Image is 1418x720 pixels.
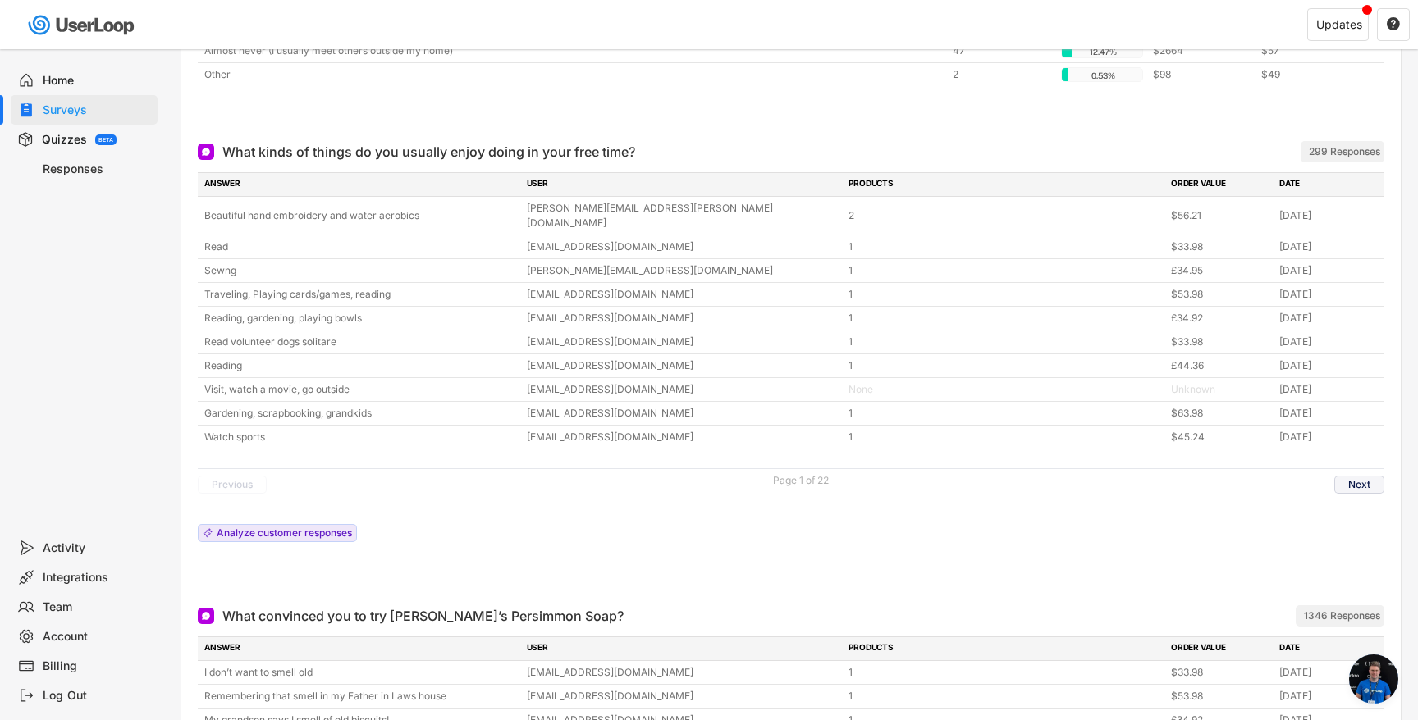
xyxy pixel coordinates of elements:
div: [EMAIL_ADDRESS][DOMAIN_NAME] [527,335,839,349]
div: [DATE] [1279,239,1378,254]
div: $56.21 [1171,208,1269,223]
div: [DATE] [1279,358,1378,373]
div: 0.53% [1065,68,1141,83]
div: Visit, watch a movie, go outside [204,382,517,397]
div: Analyze customer responses [217,528,352,538]
div: [DATE] [1279,208,1378,223]
div: $57 [1261,43,1360,58]
div: Log Out [43,688,151,704]
div: DATE [1279,177,1378,192]
div: $49 [1261,67,1360,82]
div: What convinced you to try [PERSON_NAME]’s Persimmon Soap? [222,606,624,626]
div: £44.36 [1171,358,1269,373]
div: 1346 Responses [1304,609,1380,622]
div: [EMAIL_ADDRESS][DOMAIN_NAME] [527,382,839,397]
div: Page 1 of 22 [773,476,829,485]
button: Next [1334,476,1384,494]
div: Traveling, Playing cards/games, reading [204,287,517,302]
div: 1 [849,287,1161,302]
div: BETA [98,137,113,143]
div: None [849,382,1161,397]
div: [EMAIL_ADDRESS][DOMAIN_NAME] [527,239,839,254]
div: 1 [849,263,1161,278]
div: Team [43,599,151,615]
div: Other [204,67,943,82]
div: Reading, gardening, playing bowls [204,311,517,326]
div: 12.47% [1065,44,1141,59]
div: $33.98 [1171,239,1269,254]
button:  [1386,17,1401,32]
div: USER [527,177,839,192]
div: [DATE] [1279,406,1378,421]
div: 1 [849,406,1161,421]
div: Beautiful hand embroidery and water aerobics [204,208,517,223]
div: $45.24 [1171,430,1269,444]
div: £34.95 [1171,263,1269,278]
div: [DATE] [1279,430,1378,444]
div: [DATE] [1279,335,1378,349]
div: $2664 [1153,43,1251,58]
div: 299 Responses [1309,145,1380,158]
button: Previous [198,476,267,494]
div: [PERSON_NAME][EMAIL_ADDRESS][PERSON_NAME][DOMAIN_NAME] [527,201,839,230]
div: [DATE] [1279,689,1378,704]
div: Billing [43,658,151,674]
div: 1 [849,239,1161,254]
div: [PERSON_NAME][EMAIL_ADDRESS][DOMAIN_NAME] [527,263,839,278]
div: Remembering that smell in my Father in Laws house [204,689,517,704]
div: [EMAIL_ADDRESS][DOMAIN_NAME] [527,358,839,373]
div: 1 [849,689,1161,704]
div: PRODUCTS [849,177,1161,192]
div: [DATE] [1279,311,1378,326]
div: Open chat [1349,654,1398,704]
div: $98 [1153,67,1251,82]
div: ANSWER [204,641,517,656]
div: $53.98 [1171,287,1269,302]
div: [EMAIL_ADDRESS][DOMAIN_NAME] [527,406,839,421]
div: Read volunteer dogs solitare [204,335,517,349]
div: $63.98 [1171,406,1269,421]
div: [DATE] [1279,665,1378,680]
div: Watch sports [204,430,517,444]
div: [EMAIL_ADDRESS][DOMAIN_NAME] [527,665,839,680]
div: I don’t want to smell old [204,665,517,680]
div: 2 [953,67,1051,82]
div: [EMAIL_ADDRESS][DOMAIN_NAME] [527,287,839,302]
text:  [1387,16,1400,31]
div: USER [527,641,839,656]
div: 2 [849,208,1161,223]
div: Reading [204,358,517,373]
div: [DATE] [1279,382,1378,397]
div: Read [204,239,517,254]
div: DATE [1279,641,1378,656]
div: $33.98 [1171,335,1269,349]
img: Open Ended [201,147,211,157]
div: Gardening, scrapbooking, grandkids [204,406,517,421]
div: Surveys [43,103,151,118]
div: [EMAIL_ADDRESS][DOMAIN_NAME] [527,311,839,326]
div: ORDER VALUE [1171,177,1269,192]
div: Quizzes [42,132,87,148]
div: Integrations [43,570,151,586]
div: [EMAIL_ADDRESS][DOMAIN_NAME] [527,689,839,704]
div: What kinds of things do you usually enjoy doing in your free time? [222,142,635,162]
div: 1 [849,358,1161,373]
div: Home [43,73,151,89]
div: [DATE] [1279,287,1378,302]
div: Responses [43,162,151,177]
div: [EMAIL_ADDRESS][DOMAIN_NAME] [527,430,839,444]
div: Sewng [204,263,517,278]
div: Updates [1316,19,1362,30]
div: 1 [849,430,1161,444]
div: $53.98 [1171,689,1269,704]
div: PRODUCTS [849,641,1161,656]
div: 1 [849,335,1161,349]
div: 47 [953,43,1051,58]
div: ANSWER [204,177,517,192]
div: 1 [849,311,1161,326]
div: 1 [849,665,1161,680]
div: $33.98 [1171,665,1269,680]
div: ORDER VALUE [1171,641,1269,656]
div: Activity [43,540,151,556]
